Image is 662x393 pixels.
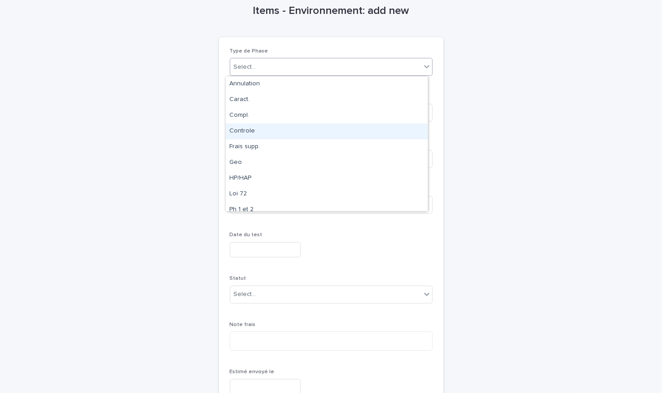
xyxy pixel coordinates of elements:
span: Type de Phase [230,49,268,54]
div: Controle [226,124,428,139]
span: Note frais [230,322,256,327]
div: Caract. [226,92,428,108]
h1: Items - Environnement: add new [219,4,443,18]
div: Loi 72 [226,186,428,202]
div: Select... [234,62,256,72]
span: Statut [230,276,246,281]
div: Select... [234,290,256,299]
div: Frais supp. [226,139,428,155]
span: Date du test [230,232,263,238]
div: Compl. [226,108,428,124]
div: Geo [226,155,428,171]
div: Annulation [226,76,428,92]
div: HP/HAP [226,171,428,186]
span: Estimé envoyé le [230,369,275,375]
div: Ph 1 et 2 [226,202,428,218]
